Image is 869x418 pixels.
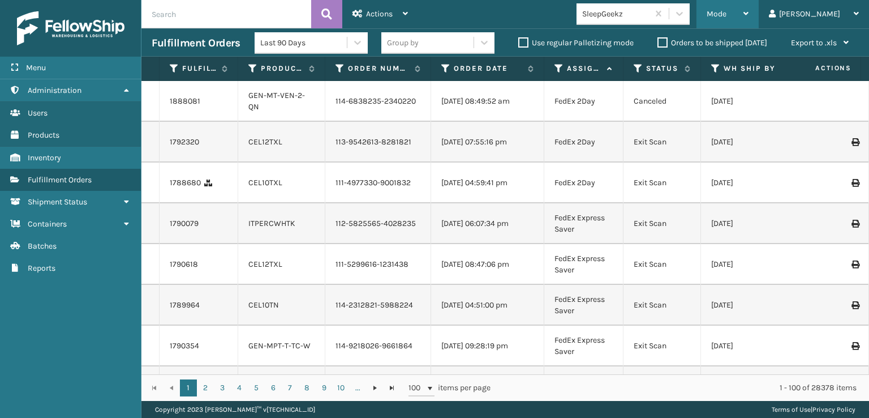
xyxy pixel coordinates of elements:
[325,203,431,244] td: 112-5825565-4028235
[851,301,858,309] i: Print Label
[248,259,282,269] a: CEL12TXL
[170,177,201,189] a: 1788680
[701,244,814,285] td: [DATE]
[582,8,649,20] div: SleepGeekz
[197,379,214,396] a: 2
[623,326,701,366] td: Exit Scan
[28,263,55,273] span: Reports
[28,175,92,185] span: Fulfillment Orders
[851,342,858,350] i: Print Label
[325,122,431,163] td: 113-9542613-8281821
[408,382,425,394] span: 100
[851,220,858,228] i: Print Label
[170,300,200,311] a: 1789964
[366,9,393,19] span: Actions
[431,366,544,407] td: [DATE] 06:33:45 am
[544,244,623,285] td: FedEx Express Saver
[248,178,282,187] a: CEL10TXL
[431,163,544,203] td: [DATE] 04:59:41 pm
[544,326,623,366] td: FedEx Express Saver
[28,130,59,140] span: Products
[180,379,197,396] a: 1
[623,163,701,203] td: Exit Scan
[333,379,350,396] a: 10
[567,63,601,74] label: Assigned Carrier Service
[812,406,855,413] a: Privacy Policy
[170,137,199,148] a: 1792320
[248,91,305,112] a: GEN-MT-VEN-2-QN
[623,285,701,326] td: Exit Scan
[707,9,726,19] span: Mode
[299,379,316,396] a: 8
[388,383,397,393] span: Go to the last page
[325,326,431,366] td: 114-9218026-9661864
[152,36,240,50] h3: Fulfillment Orders
[701,366,814,407] td: [DATE]
[170,340,199,352] a: 1790354
[155,401,315,418] p: Copyright 2023 [PERSON_NAME]™ v [TECHNICAL_ID]
[28,219,67,229] span: Containers
[544,285,623,326] td: FedEx Express Saver
[431,244,544,285] td: [DATE] 08:47:06 pm
[17,11,124,45] img: logo
[623,366,701,407] td: Exit Scan
[248,379,265,396] a: 5
[701,326,814,366] td: [DATE]
[325,366,431,407] td: 112-4288539-2588246
[506,382,857,394] div: 1 - 100 of 28378 items
[384,379,401,396] a: Go to the last page
[431,81,544,122] td: [DATE] 08:49:52 am
[623,81,701,122] td: Canceled
[28,108,48,118] span: Users
[544,81,623,122] td: FedEx 2Day
[657,38,767,48] label: Orders to be shipped [DATE]
[182,63,216,74] label: Fulfillment Order Id
[623,203,701,244] td: Exit Scan
[282,379,299,396] a: 7
[701,203,814,244] td: [DATE]
[316,379,333,396] a: 9
[170,259,198,270] a: 1790618
[851,179,858,187] i: Print Label
[28,197,87,207] span: Shipment Status
[701,285,814,326] td: [DATE]
[431,326,544,366] td: [DATE] 09:28:19 pm
[544,122,623,163] td: FedEx 2Day
[248,341,311,351] a: GEN-MPT-T-TC-W
[518,38,634,48] label: Use regular Palletizing mode
[544,366,623,407] td: FedEx Express Saver
[544,163,623,203] td: FedEx 2Day
[265,379,282,396] a: 6
[701,122,814,163] td: [DATE]
[26,63,46,72] span: Menu
[170,96,200,107] a: 1888081
[28,153,61,163] span: Inventory
[431,203,544,244] td: [DATE] 06:07:34 pm
[261,63,303,74] label: Product SKU
[408,379,491,396] span: items per page
[791,38,837,48] span: Export to .xls
[248,300,279,310] a: CEL10TN
[325,244,431,285] td: 111-5299616-1231438
[646,63,679,74] label: Status
[780,59,858,78] span: Actions
[260,37,348,49] div: Last 90 Days
[701,163,814,203] td: [DATE]
[772,401,855,418] div: |
[325,285,431,326] td: 114-2312821-5988224
[248,219,295,228] a: ITPERCWHTK
[623,122,701,163] td: Exit Scan
[724,63,792,74] label: WH Ship By Date
[623,244,701,285] td: Exit Scan
[231,379,248,396] a: 4
[772,406,811,413] a: Terms of Use
[431,285,544,326] td: [DATE] 04:51:00 pm
[214,379,231,396] a: 3
[431,122,544,163] td: [DATE] 07:55:16 pm
[325,81,431,122] td: 114-6838235-2340220
[248,137,282,147] a: CEL12TXL
[28,86,81,95] span: Administration
[851,261,858,268] i: Print Label
[454,63,522,74] label: Order Date
[350,379,367,396] a: ...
